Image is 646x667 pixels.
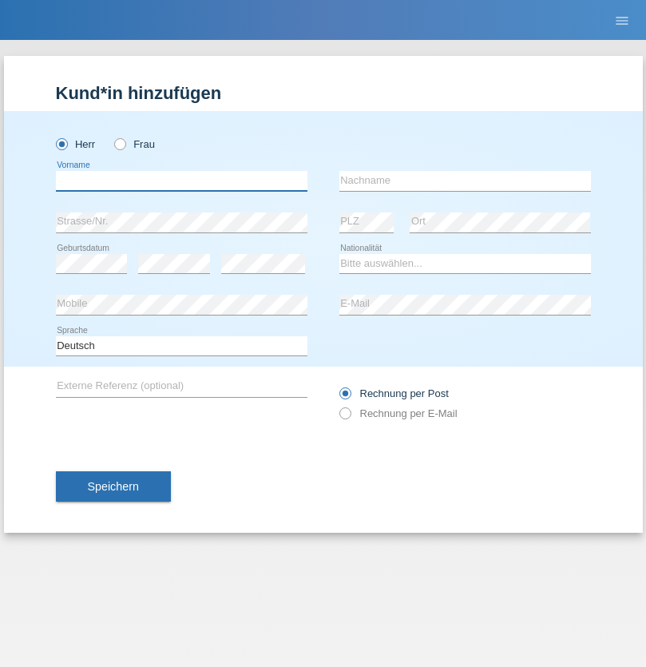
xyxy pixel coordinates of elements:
input: Rechnung per Post [339,387,350,407]
span: Speichern [88,480,139,493]
h1: Kund*in hinzufügen [56,83,591,103]
button: Speichern [56,471,171,502]
input: Herr [56,138,66,149]
label: Rechnung per E-Mail [339,407,458,419]
label: Frau [114,138,155,150]
input: Rechnung per E-Mail [339,407,350,427]
label: Herr [56,138,96,150]
label: Rechnung per Post [339,387,449,399]
a: menu [606,15,638,25]
input: Frau [114,138,125,149]
i: menu [614,13,630,29]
